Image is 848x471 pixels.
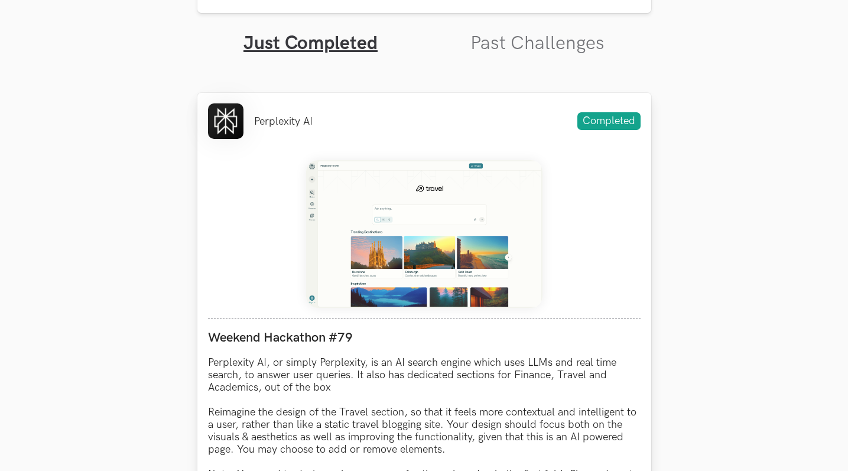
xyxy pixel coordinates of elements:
[208,330,641,346] label: Weekend Hackathon #79
[306,160,542,308] img: Weekend_Hackathon_79_banner.png
[197,13,651,55] ul: Tabs Interface
[243,32,378,55] a: Just Completed
[577,112,641,130] span: Completed
[254,115,313,128] li: Perplexity AI
[470,32,605,55] a: Past Challenges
